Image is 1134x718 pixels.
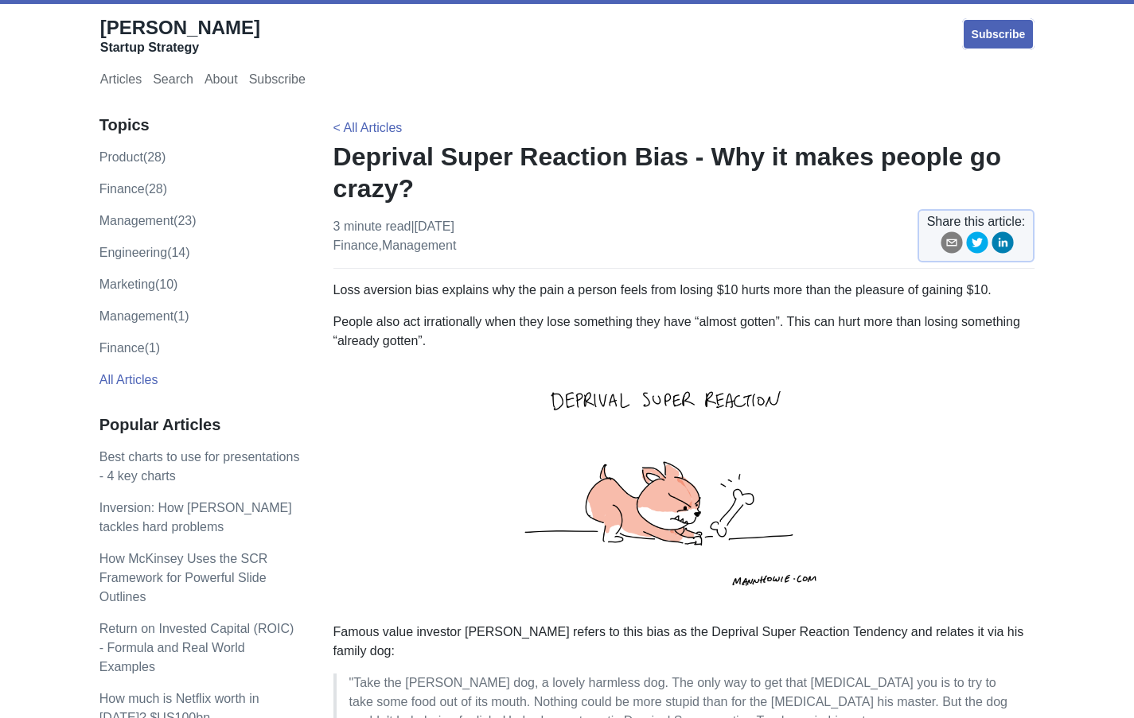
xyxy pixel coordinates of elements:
[99,115,300,135] h3: Topics
[333,217,457,255] p: 3 minute read | [DATE] ,
[966,231,988,259] button: twitter
[474,363,894,610] img: deprival-super-reaction
[99,182,167,196] a: finance(28)
[927,212,1026,231] span: Share this article:
[333,239,379,252] a: finance
[100,17,260,38] span: [PERSON_NAME]
[99,415,300,435] h3: Popular Articles
[99,552,268,604] a: How McKinsey Uses the SCR Framework for Powerful Slide Outlines
[249,72,306,90] a: Subscribe
[99,150,166,164] a: product(28)
[962,18,1035,50] a: Subscribe
[100,72,142,90] a: Articles
[99,622,294,673] a: Return on Invested Capital (ROIC) - Formula and Real World Examples
[99,246,190,259] a: engineering(14)
[205,72,238,90] a: About
[99,309,189,323] a: Management(1)
[333,281,1035,300] p: Loss aversion bias explains why the pain a person feels from losing $10 hurts more than the pleas...
[99,277,178,291] a: marketing(10)
[333,623,1035,661] p: Famous value investor [PERSON_NAME] refers to this bias as the Deprival Super Reaction Tendency a...
[992,231,1014,259] button: linkedin
[99,373,158,386] a: All Articles
[100,40,260,56] div: Startup Strategy
[333,312,1035,351] p: People also act irrationally when they lose something they have “almost gotten”. This can hurt mo...
[153,72,193,90] a: Search
[99,214,197,227] a: management(23)
[382,239,456,252] a: management
[99,501,292,534] a: Inversion: How [PERSON_NAME] tackles hard problems
[99,341,160,355] a: Finance(1)
[333,121,403,134] a: < All Articles
[941,231,963,259] button: email
[99,450,300,483] a: Best charts to use for presentations - 4 key charts
[100,16,260,56] a: [PERSON_NAME]Startup Strategy
[333,141,1035,204] h1: Deprival Super Reaction Bias - Why it makes people go crazy?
